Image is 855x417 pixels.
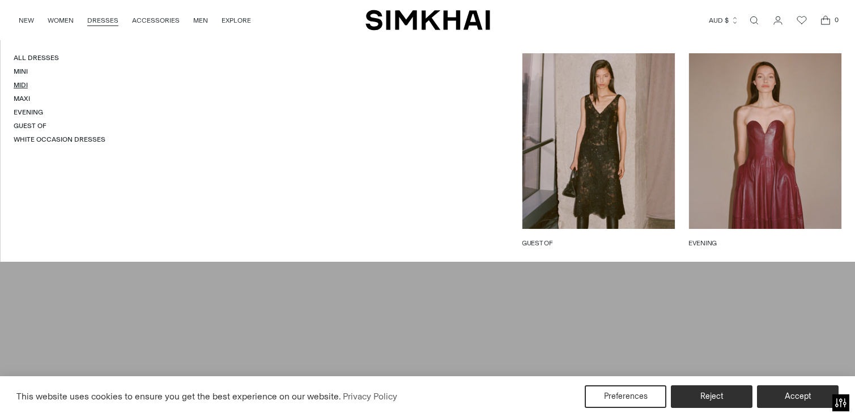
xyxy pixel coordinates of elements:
[48,8,74,33] a: WOMEN
[222,8,251,33] a: EXPLORE
[193,8,208,33] a: MEN
[585,385,666,408] button: Preferences
[831,15,841,25] span: 0
[757,385,839,408] button: Accept
[767,9,789,32] a: Go to the account page
[709,8,739,33] button: AUD $
[19,8,34,33] a: NEW
[814,9,837,32] a: Open cart modal
[341,388,399,405] a: Privacy Policy (opens in a new tab)
[365,9,490,31] a: SIMKHAI
[132,8,180,33] a: ACCESSORIES
[87,8,118,33] a: DRESSES
[671,385,752,408] button: Reject
[743,9,765,32] a: Open search modal
[16,391,341,402] span: This website uses cookies to ensure you get the best experience on our website.
[790,9,813,32] a: Wishlist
